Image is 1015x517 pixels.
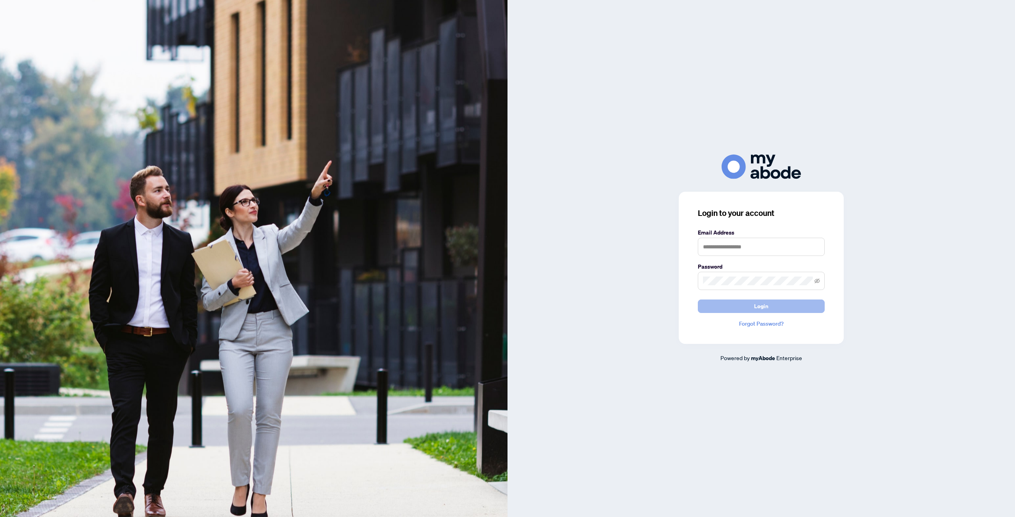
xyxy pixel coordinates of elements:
[698,319,825,328] a: Forgot Password?
[751,354,775,362] a: myAbode
[698,262,825,271] label: Password
[754,300,768,313] span: Login
[814,278,820,284] span: eye-invisible
[698,208,825,219] h3: Login to your account
[698,228,825,237] label: Email Address
[720,354,750,361] span: Powered by
[722,155,801,179] img: ma-logo
[698,300,825,313] button: Login
[776,354,802,361] span: Enterprise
